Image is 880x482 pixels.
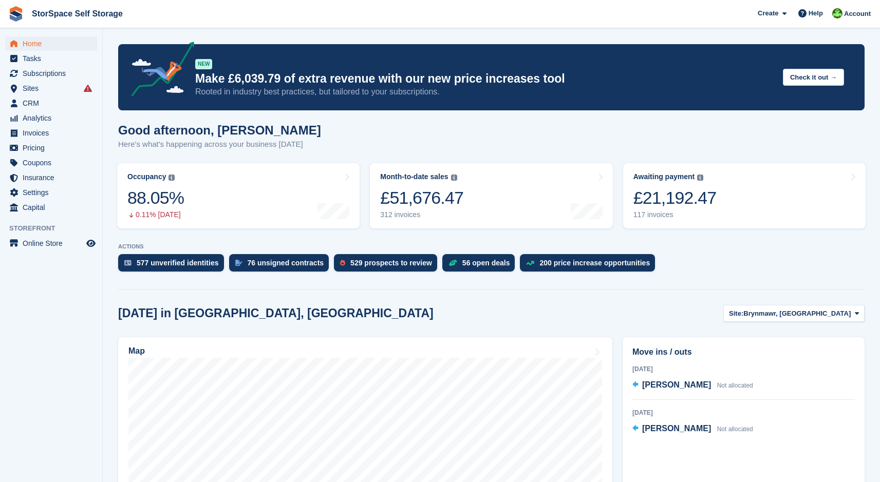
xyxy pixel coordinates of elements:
[526,261,534,265] img: price_increase_opportunities-93ffe204e8149a01c8c9dc8f82e8f89637d9d84a8eef4429ea346261dce0b2c0.svg
[632,422,753,436] a: [PERSON_NAME] Not allocated
[23,36,84,51] span: Home
[118,139,321,150] p: Here's what's happening across your business [DATE]
[117,163,360,228] a: Occupancy 88.05% 0.11% [DATE]
[642,424,711,433] span: [PERSON_NAME]
[248,259,324,267] div: 76 unsigned contracts
[5,156,97,170] a: menu
[633,210,717,219] div: 117 invoices
[451,175,457,181] img: icon-info-grey-7440780725fd019a000dd9b08b2336e03edf1995a4989e88bcd33f0948082b44.svg
[127,187,184,208] div: 88.05%
[783,69,844,86] button: Check it out →
[23,170,84,185] span: Insurance
[632,346,855,358] h2: Move ins / outs
[632,364,855,374] div: [DATE]
[23,141,84,155] span: Pricing
[717,382,753,389] span: Not allocated
[5,170,97,185] a: menu
[127,210,184,219] div: 0.11% [DATE]
[633,172,695,181] div: Awaiting payment
[844,9,871,19] span: Account
[118,123,321,137] h1: Good afternoon, [PERSON_NAME]
[5,111,97,125] a: menu
[442,254,520,277] a: 56 open deals
[642,380,711,389] span: [PERSON_NAME]
[632,379,753,392] a: [PERSON_NAME] Not allocated
[5,36,97,51] a: menu
[723,305,865,322] button: Site: Brynmawr, [GEOGRAPHIC_DATA]
[23,185,84,200] span: Settings
[118,306,434,320] h2: [DATE] in [GEOGRAPHIC_DATA], [GEOGRAPHIC_DATA]
[380,187,463,208] div: £51,676.47
[127,172,166,181] div: Occupancy
[23,200,84,215] span: Capital
[28,5,127,22] a: StorSpace Self Storage
[128,346,145,356] h2: Map
[462,259,510,267] div: 56 open deals
[633,187,717,208] div: £21,192.47
[5,236,97,250] a: menu
[195,71,775,86] p: Make £6,039.79 of extra revenue with our new price increases tool
[23,66,84,81] span: Subscriptions
[340,260,345,266] img: prospect-51fa495bee0391a8d652442698ab0144808aea92771e9ea1ae160a38d050c398.svg
[448,259,457,266] img: deal-1b604bf984904fb50ccaf53a9ad4b4a5d6e5aea283cecdc64d6e3604feb123c2.svg
[697,175,703,181] img: icon-info-grey-7440780725fd019a000dd9b08b2336e03edf1995a4989e88bcd33f0948082b44.svg
[717,426,753,433] span: Not allocated
[334,254,442,277] a: 529 prospects to review
[195,59,212,69] div: NEW
[23,236,84,250] span: Online Store
[229,254,334,277] a: 76 unsigned contracts
[520,254,660,277] a: 200 price increase opportunities
[350,259,432,267] div: 529 prospects to review
[832,8,842,18] img: Jon Pace
[9,223,102,234] span: Storefront
[123,42,195,100] img: price-adjustments-announcement-icon-8257ccfd72463d97f412b2fc003d46551f7dbcb40ab6d574587a9cd5c0d94...
[380,210,463,219] div: 312 invoices
[23,96,84,110] span: CRM
[809,8,823,18] span: Help
[195,86,775,98] p: Rooted in industry best practices, but tailored to your subscriptions.
[758,8,778,18] span: Create
[5,200,97,215] a: menu
[539,259,650,267] div: 200 price increase opportunities
[118,243,865,250] p: ACTIONS
[5,185,97,200] a: menu
[5,141,97,155] a: menu
[168,175,175,181] img: icon-info-grey-7440780725fd019a000dd9b08b2336e03edf1995a4989e88bcd33f0948082b44.svg
[5,81,97,95] a: menu
[5,66,97,81] a: menu
[380,172,448,181] div: Month-to-date sales
[729,309,743,319] span: Site:
[84,84,92,92] i: Smart entry sync failures have occurred
[632,408,855,417] div: [DATE]
[118,254,229,277] a: 577 unverified identities
[124,260,132,266] img: verify_identity-adf6edd0f0f0b5bbfe63781bf79b02c33cf7c696d77639b501bdc392416b5a36.svg
[23,51,84,66] span: Tasks
[370,163,612,228] a: Month-to-date sales £51,676.47 312 invoices
[23,126,84,140] span: Invoices
[5,51,97,66] a: menu
[23,156,84,170] span: Coupons
[8,6,24,22] img: stora-icon-8386f47178a22dfd0bd8f6a31ec36ba5ce8667c1dd55bd0f319d3a0aa187defe.svg
[235,260,242,266] img: contract_signature_icon-13c848040528278c33f63329250d36e43548de30e8caae1d1a13099fd9432cc5.svg
[743,309,851,319] span: Brynmawr, [GEOGRAPHIC_DATA]
[85,237,97,249] a: Preview store
[5,126,97,140] a: menu
[137,259,219,267] div: 577 unverified identities
[5,96,97,110] a: menu
[23,81,84,95] span: Sites
[623,163,866,228] a: Awaiting payment £21,192.47 117 invoices
[23,111,84,125] span: Analytics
